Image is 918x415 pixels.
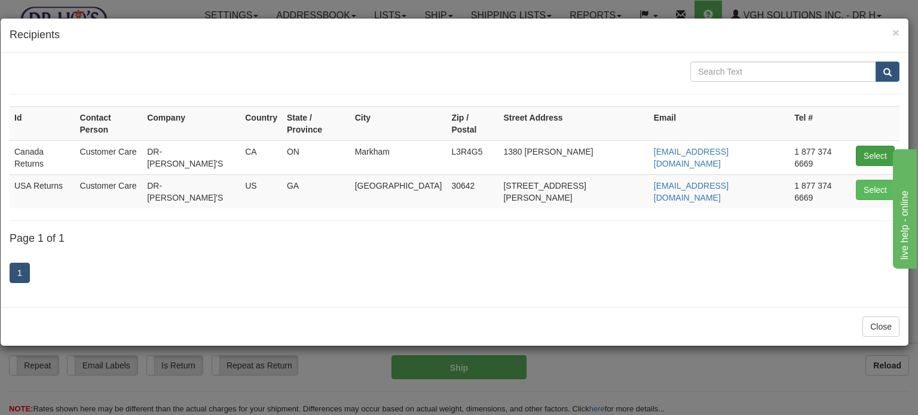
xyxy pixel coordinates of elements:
td: CA [240,140,282,174]
a: 1 [10,263,30,283]
th: Country [240,106,282,140]
td: Customer Care [75,174,143,208]
h4: Page 1 of 1 [10,233,899,245]
th: Email [649,106,790,140]
th: Zip / Postal [446,106,498,140]
td: 1380 [PERSON_NAME] [498,140,648,174]
th: Street Address [498,106,648,140]
button: Select [856,146,895,166]
input: Search Text [690,62,876,82]
td: [STREET_ADDRESS][PERSON_NAME] [498,174,648,208]
h4: Recipients [10,27,899,43]
iframe: chat widget [891,146,917,268]
td: DR-[PERSON_NAME]'S [142,140,240,174]
th: Company [142,106,240,140]
td: GA [282,174,350,208]
td: 30642 [446,174,498,208]
th: Contact Person [75,106,143,140]
span: × [892,26,899,39]
button: Close [862,316,899,337]
td: Customer Care [75,140,143,174]
td: Markham [350,140,447,174]
td: 1 877 374 6669 [790,140,851,174]
th: Id [10,106,75,140]
a: [EMAIL_ADDRESS][DOMAIN_NAME] [654,181,729,202]
td: US [240,174,282,208]
th: Tel # [790,106,851,140]
div: live help - online [9,7,111,21]
td: L3R4G5 [446,140,498,174]
td: Canada Returns [10,140,75,174]
th: State / Province [282,106,350,140]
a: [EMAIL_ADDRESS][DOMAIN_NAME] [654,147,729,168]
td: DR-[PERSON_NAME]'S [142,174,240,208]
td: [GEOGRAPHIC_DATA] [350,174,447,208]
td: 1 877 374 6669 [790,174,851,208]
td: ON [282,140,350,174]
button: Close [892,26,899,39]
button: Select [856,180,895,200]
td: USA Returns [10,174,75,208]
th: City [350,106,447,140]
